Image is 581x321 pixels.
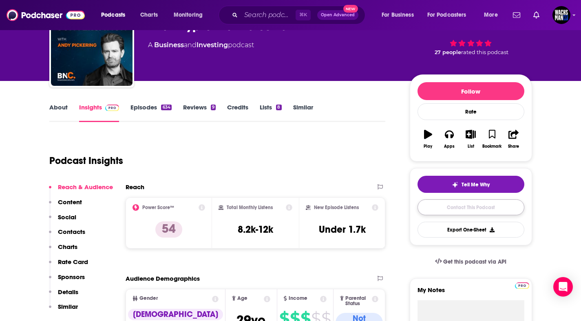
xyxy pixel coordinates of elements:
[58,213,76,221] p: Social
[155,221,182,238] p: 54
[142,205,174,210] h2: Power Score™
[410,10,532,61] div: 54 27 peoplerated this podcast
[58,288,78,296] p: Details
[553,277,573,297] div: Open Intercom Messenger
[183,103,216,122] a: Reviews9
[49,303,78,318] button: Similar
[444,144,455,149] div: Apps
[135,9,163,22] a: Charts
[321,13,355,17] span: Open Advanced
[289,296,307,301] span: Income
[49,288,78,303] button: Details
[168,9,213,22] button: open menu
[530,8,543,22] a: Show notifications dropdown
[227,205,273,210] h2: Total Monthly Listens
[237,296,247,301] span: Age
[58,273,85,281] p: Sponsors
[382,9,414,21] span: For Business
[319,223,366,236] h3: Under 1.7k
[510,8,524,22] a: Show notifications dropdown
[376,9,424,22] button: open menu
[418,82,524,100] button: Follow
[58,258,88,266] p: Rate Card
[140,9,158,21] span: Charts
[484,9,498,21] span: More
[317,10,358,20] button: Open AdvancedNew
[79,103,119,122] a: InsightsPodchaser Pro
[148,40,254,50] div: A podcast
[238,223,273,236] h3: 8.2k-12k
[58,243,77,251] p: Charts
[105,105,119,111] img: Podchaser Pro
[139,296,158,301] span: Gender
[49,103,68,122] a: About
[184,41,197,49] span: and
[154,41,184,49] a: Business
[418,176,524,193] button: tell me why sparkleTell Me Why
[51,4,133,86] img: The Crypto Conversation
[418,286,524,300] label: My Notes
[293,103,313,122] a: Similar
[126,275,200,282] h2: Audience Demographics
[343,5,358,13] span: New
[226,6,373,24] div: Search podcasts, credits, & more...
[314,205,359,210] h2: New Episode Listens
[345,296,371,306] span: Parental Status
[418,103,524,120] div: Rate
[418,124,439,154] button: Play
[128,309,223,320] div: [DEMOGRAPHIC_DATA]
[260,103,281,122] a: Lists8
[552,6,570,24] img: User Profile
[462,181,490,188] span: Tell Me Why
[515,281,529,289] a: Pro website
[503,124,524,154] button: Share
[227,103,248,122] a: Credits
[482,144,501,149] div: Bookmark
[296,10,311,20] span: ⌘ K
[422,9,478,22] button: open menu
[49,183,113,198] button: Reach & Audience
[101,9,125,21] span: Podcasts
[418,199,524,215] a: Contact This Podcast
[58,183,113,191] p: Reach & Audience
[424,144,432,149] div: Play
[49,258,88,273] button: Rate Card
[478,9,508,22] button: open menu
[95,9,136,22] button: open menu
[508,144,519,149] div: Share
[58,303,78,310] p: Similar
[130,103,171,122] a: Episodes634
[7,7,85,23] img: Podchaser - Follow, Share and Rate Podcasts
[435,49,461,55] span: 27 people
[241,9,296,22] input: Search podcasts, credits, & more...
[443,258,506,265] span: Get this podcast via API
[427,9,466,21] span: For Podcasters
[126,183,144,191] h2: Reach
[461,49,508,55] span: rated this podcast
[49,228,85,243] button: Contacts
[49,243,77,258] button: Charts
[552,6,570,24] button: Show profile menu
[58,198,82,206] p: Content
[174,9,203,21] span: Monitoring
[418,222,524,238] button: Export One-Sheet
[468,144,474,149] div: List
[460,124,481,154] button: List
[429,252,513,272] a: Get this podcast via API
[197,41,228,49] a: Investing
[515,282,529,289] img: Podchaser Pro
[439,124,460,154] button: Apps
[452,181,458,188] img: tell me why sparkle
[482,124,503,154] button: Bookmark
[211,105,216,110] div: 9
[49,273,85,288] button: Sponsors
[49,155,123,167] h1: Podcast Insights
[49,213,76,228] button: Social
[49,198,82,213] button: Content
[276,105,281,110] div: 8
[58,228,85,236] p: Contacts
[552,6,570,24] span: Logged in as WachsmanNY
[161,105,171,110] div: 634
